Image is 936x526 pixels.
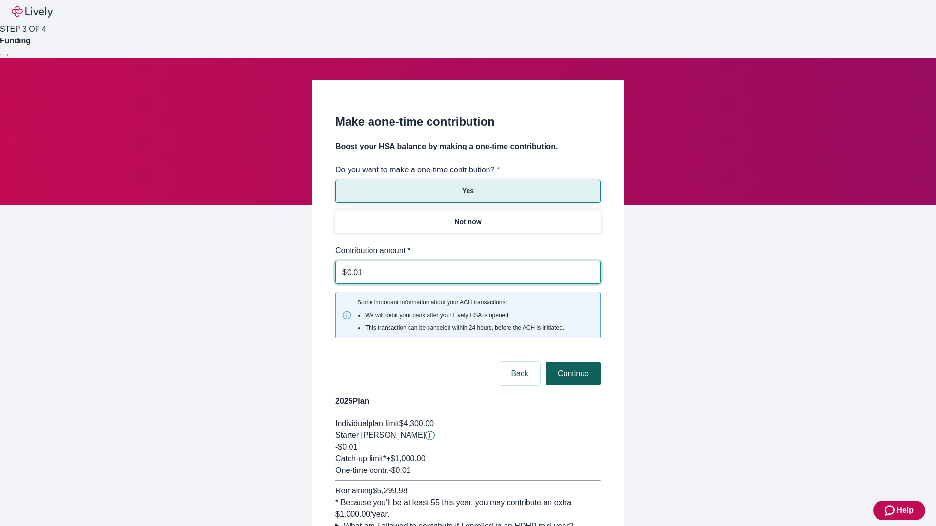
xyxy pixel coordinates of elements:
[365,311,564,319] li: We will debit your bank after your Lively HSA is opened.
[454,217,481,227] p: Not now
[389,466,410,474] span: - $0.01
[885,505,897,516] svg: Zendesk support icon
[335,395,601,407] h4: 2025 Plan
[335,210,601,233] button: Not now
[335,113,601,131] h2: Make a one-time contribution
[372,487,407,495] span: $5,299.98
[347,263,601,282] input: $0.00
[335,497,601,520] div: * Because you'll be at least 55 this year, you may contribute an extra $1,000.00 /year.
[357,298,564,332] span: Some important information about your ACH transactions:
[335,454,386,463] span: Catch-up limit*
[335,443,357,451] span: -$0.01
[12,6,53,18] img: Lively
[425,431,435,440] svg: Starter penny details
[335,419,399,428] span: Individual plan limit
[499,362,540,385] button: Back
[342,266,347,278] p: $
[365,323,564,332] li: This transaction can be canceled within 24 hours, before the ACH is initiated.
[386,454,426,463] span: + $1,000.00
[335,180,601,203] button: Yes
[462,186,474,196] p: Yes
[335,164,500,176] label: Do you want to make a one-time contribution? *
[335,466,389,474] span: One-time contr.
[335,431,425,439] span: Starter [PERSON_NAME]
[335,245,410,257] label: Contribution amount
[546,362,601,385] button: Continue
[335,141,601,152] h4: Boost your HSA balance by making a one-time contribution.
[897,505,914,516] span: Help
[399,419,434,428] span: $4,300.00
[335,487,372,495] span: Remaining
[873,501,925,520] button: Zendesk support iconHelp
[425,431,435,440] button: Lively will contribute $0.01 to establish your account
